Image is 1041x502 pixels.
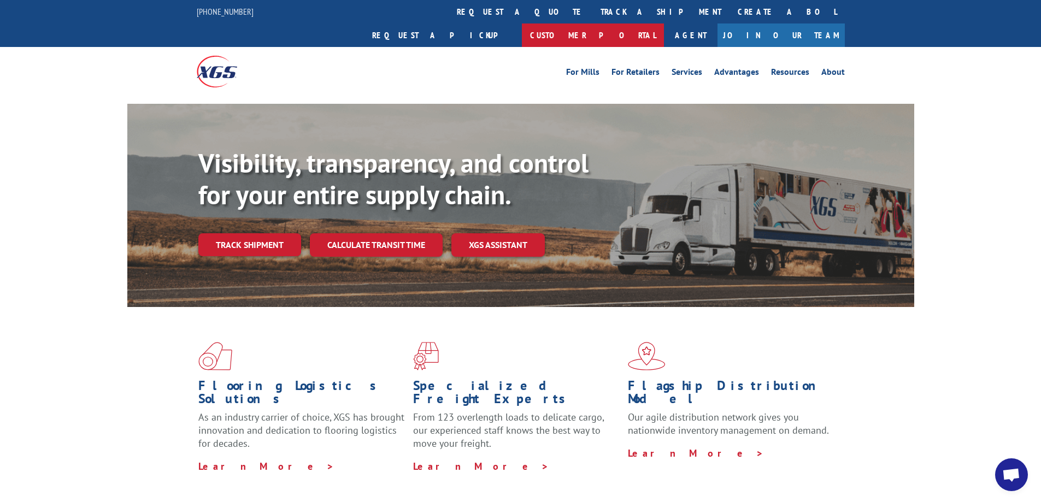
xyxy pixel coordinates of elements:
a: For Retailers [611,68,660,80]
img: xgs-icon-focused-on-flooring-red [413,342,439,370]
a: Learn More > [198,460,334,473]
a: Customer Portal [522,23,664,47]
b: Visibility, transparency, and control for your entire supply chain. [198,146,589,211]
a: About [821,68,845,80]
a: Join Our Team [717,23,845,47]
img: xgs-icon-flagship-distribution-model-red [628,342,666,370]
a: Resources [771,68,809,80]
img: xgs-icon-total-supply-chain-intelligence-red [198,342,232,370]
a: Calculate transit time [310,233,443,257]
a: Learn More > [628,447,764,459]
a: Services [672,68,702,80]
span: As an industry carrier of choice, XGS has brought innovation and dedication to flooring logistics... [198,411,404,450]
a: Track shipment [198,233,301,256]
a: Request a pickup [364,23,522,47]
a: Learn More > [413,460,549,473]
p: From 123 overlength loads to delicate cargo, our experienced staff knows the best way to move you... [413,411,620,459]
a: [PHONE_NUMBER] [197,6,254,17]
a: Advantages [714,68,759,80]
div: Open chat [995,458,1028,491]
a: For Mills [566,68,599,80]
h1: Flooring Logistics Solutions [198,379,405,411]
a: XGS ASSISTANT [451,233,545,257]
h1: Specialized Freight Experts [413,379,620,411]
h1: Flagship Distribution Model [628,379,834,411]
a: Agent [664,23,717,47]
span: Our agile distribution network gives you nationwide inventory management on demand. [628,411,829,436]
